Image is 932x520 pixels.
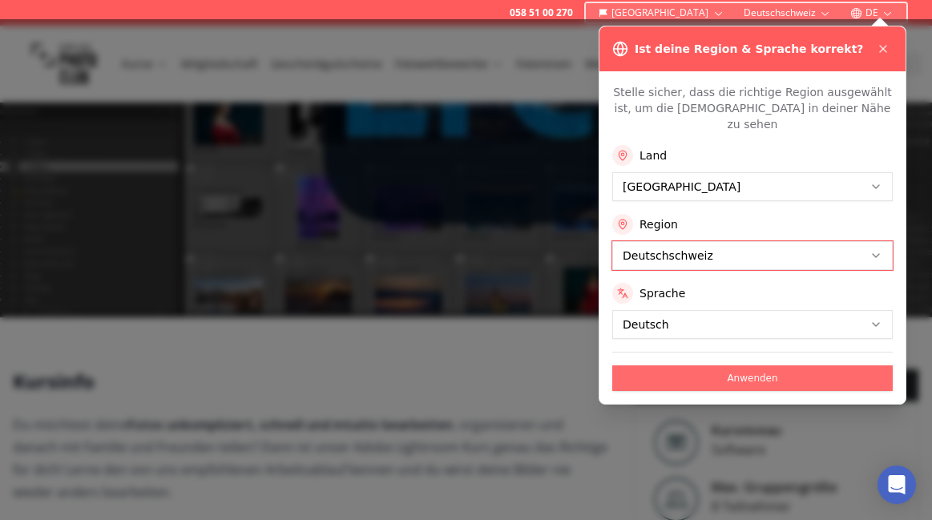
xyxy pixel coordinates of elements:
[639,216,678,232] label: Region
[737,3,837,22] button: Deutschschweiz
[639,147,667,163] label: Land
[639,285,685,301] label: Sprache
[844,3,900,22] button: DE
[612,84,893,132] p: Stelle sicher, dass die richtige Region ausgewählt ist, um die [DEMOGRAPHIC_DATA] in deiner Nähe ...
[592,3,731,22] button: [GEOGRAPHIC_DATA]
[510,6,573,19] a: 058 51 00 270
[612,365,893,391] button: Anwenden
[635,41,863,57] h3: Ist deine Region & Sprache korrekt?
[878,466,916,504] div: Open Intercom Messenger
